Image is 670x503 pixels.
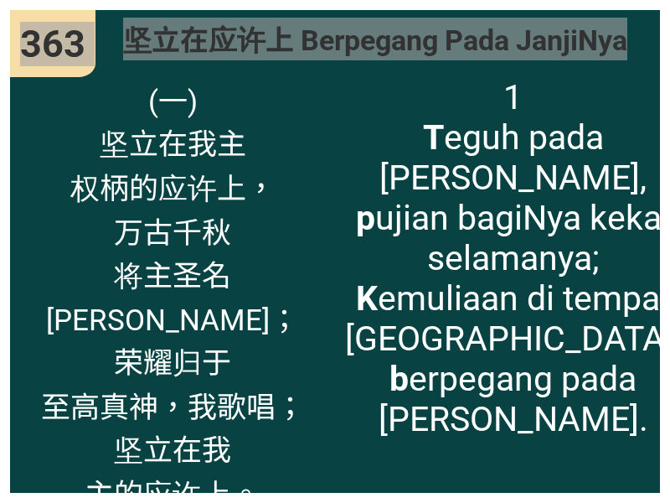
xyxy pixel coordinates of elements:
[356,278,378,319] b: K
[20,22,85,66] span: 363
[389,359,409,399] b: b
[423,117,444,158] b: T
[356,198,375,238] b: p
[123,18,627,60] span: 坚立在应许上 Berpegang Pada JanjiNya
